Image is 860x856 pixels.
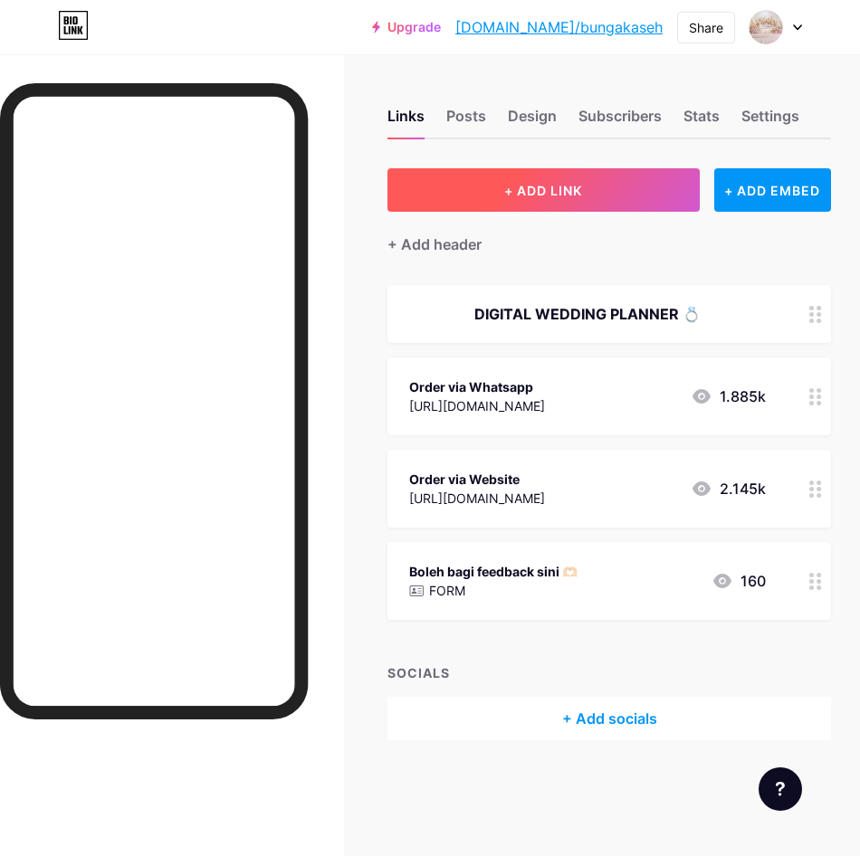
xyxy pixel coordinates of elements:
div: 2.145k [691,478,766,499]
div: 1.885k [691,385,766,407]
span: + ADD LINK [504,183,582,198]
img: bungakaseh [749,10,783,44]
div: Links [387,105,425,138]
div: Design [508,105,557,138]
div: Boleh bagi feedback sini 🫶🏻 [409,562,578,581]
div: [URL][DOMAIN_NAME] [409,489,545,508]
div: Stats [683,105,720,138]
div: Order via Website [409,470,545,489]
div: Share [689,18,723,37]
div: DIGITAL WEDDING PLANNER 💍 [409,303,766,325]
div: + Add header [387,233,482,255]
a: Upgrade [372,20,441,34]
div: Subscribers [578,105,662,138]
a: [DOMAIN_NAME]/bungakaseh [455,16,663,38]
div: SOCIALS [387,663,831,682]
div: [URL][DOMAIN_NAME] [409,396,545,415]
div: + ADD EMBED [714,168,831,212]
div: Posts [446,105,486,138]
p: FORM [429,581,465,600]
button: + ADD LINK [387,168,700,212]
div: Order via Whatsapp [409,377,545,396]
div: Settings [741,105,799,138]
div: 160 [712,570,766,592]
div: + Add socials [387,697,831,740]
